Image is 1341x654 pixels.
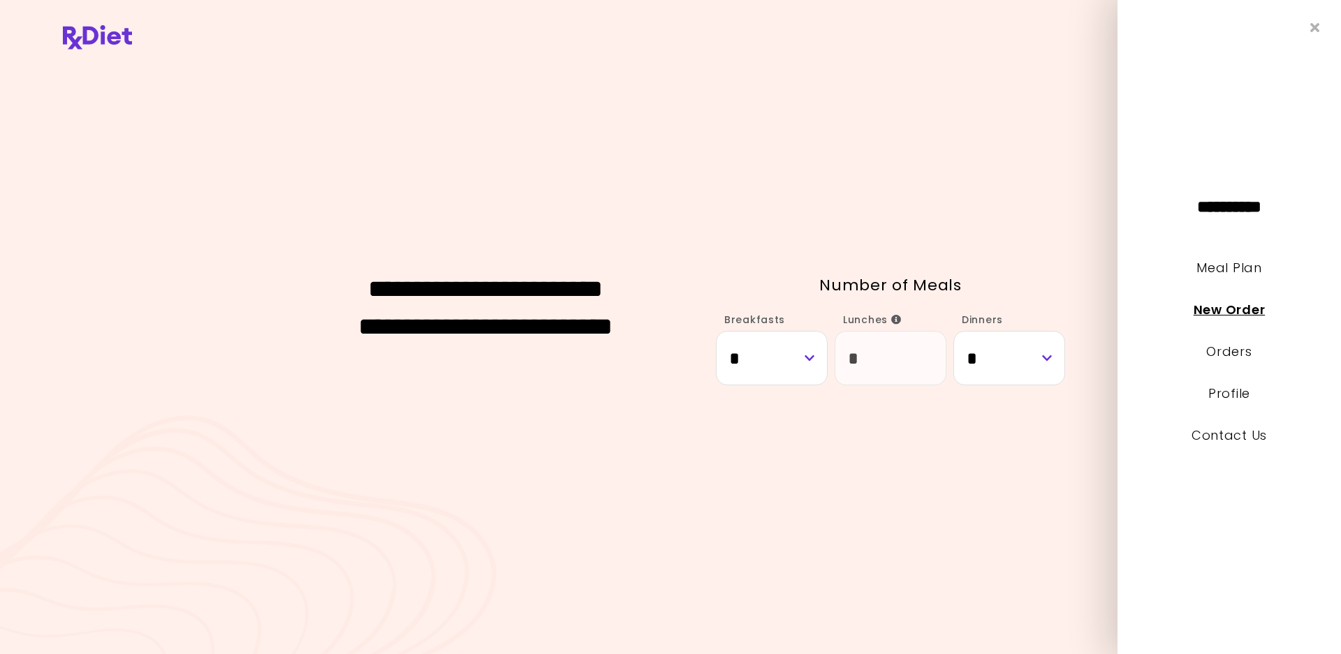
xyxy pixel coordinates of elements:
[1208,385,1250,402] a: Profile
[1206,343,1252,360] a: Orders
[1194,301,1265,318] a: New Order
[843,313,902,327] span: Lunches
[716,313,785,327] label: Breakfasts
[63,25,132,50] img: RxDiet
[1196,259,1261,276] a: Meal Plan
[716,272,1065,298] p: Number of Meals
[1192,426,1267,444] a: Contact Us
[1310,21,1320,34] i: Close
[953,313,1003,327] label: Dinners
[891,315,902,325] i: Info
